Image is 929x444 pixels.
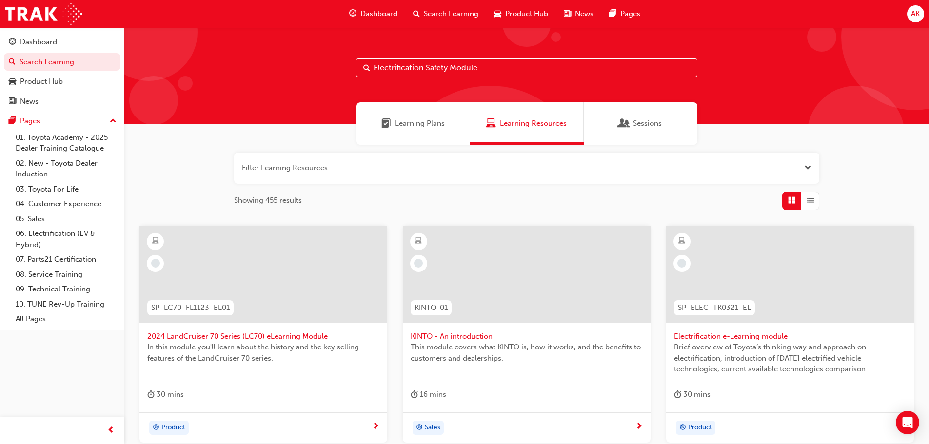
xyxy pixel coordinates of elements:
div: 30 mins [147,388,184,401]
span: Pages [620,8,640,19]
button: AK [907,5,924,22]
span: SP_ELEC_TK0321_EL [678,302,751,313]
span: learningRecordVerb_NONE-icon [414,259,423,268]
span: learningRecordVerb_NONE-icon [677,259,686,268]
div: News [20,96,39,107]
span: duration-icon [674,388,681,401]
a: 04. Customer Experience [12,196,120,212]
span: Search [363,62,370,74]
div: Open Intercom Messenger [896,411,919,434]
a: Learning ResourcesLearning Resources [470,102,584,145]
a: guage-iconDashboard [341,4,405,24]
span: Learning Resources [500,118,567,129]
span: up-icon [110,115,117,128]
span: Learning Resources [486,118,496,129]
span: SP_LC70_FL1123_EL01 [151,302,230,313]
a: 03. Toyota For Life [12,182,120,197]
div: Product Hub [20,76,63,87]
button: DashboardSearch LearningProduct HubNews [4,31,120,112]
span: learningResourceType_ELEARNING-icon [678,235,685,248]
span: Grid [788,195,795,206]
button: Pages [4,112,120,130]
a: news-iconNews [556,4,601,24]
img: Trak [5,3,82,25]
span: guage-icon [9,38,16,47]
span: Sessions [619,118,629,129]
a: 09. Technical Training [12,282,120,297]
span: target-icon [416,422,423,434]
span: next-icon [635,423,643,431]
span: car-icon [494,8,501,20]
span: News [575,8,593,19]
a: Dashboard [4,33,120,51]
span: learningRecordVerb_NONE-icon [151,259,160,268]
span: Sessions [633,118,662,129]
span: Learning Plans [395,118,445,129]
span: next-icon [372,423,379,431]
a: search-iconSearch Learning [405,4,486,24]
span: Search Learning [424,8,478,19]
span: KINTO - An introduction [411,331,643,342]
a: SessionsSessions [584,102,697,145]
a: Learning PlansLearning Plans [356,102,470,145]
a: 07. Parts21 Certification [12,252,120,267]
span: search-icon [9,58,16,67]
a: 10. TUNE Rev-Up Training [12,297,120,312]
span: Learning Plans [381,118,391,129]
a: 01. Toyota Academy - 2025 Dealer Training Catalogue [12,130,120,156]
span: car-icon [9,77,16,86]
span: news-icon [9,97,16,106]
div: Pages [20,116,40,127]
div: Dashboard [20,37,57,48]
span: Product [688,422,712,433]
span: Sales [425,422,440,433]
a: SP_ELEC_TK0321_ELElectrification e-Learning moduleBrief overview of Toyota’s thinking way and app... [666,226,914,443]
div: 16 mins [411,388,446,401]
div: 30 mins [674,388,711,401]
a: 05. Sales [12,212,120,227]
span: target-icon [679,422,686,434]
span: Dashboard [360,8,397,19]
a: SP_LC70_FL1123_EL012024 LandCruiser 70 Series (LC70) eLearning ModuleIn this module you'll learn ... [139,226,387,443]
a: pages-iconPages [601,4,648,24]
span: In this module you'll learn about the history and the key selling features of the LandCruiser 70 ... [147,342,379,364]
span: pages-icon [609,8,616,20]
span: prev-icon [107,425,115,437]
span: Product Hub [505,8,548,19]
span: learningResourceType_ELEARNING-icon [152,235,159,248]
span: KINTO-01 [415,302,448,313]
span: Showing 455 results [234,195,302,206]
span: AK [911,8,920,19]
a: 08. Service Training [12,267,120,282]
span: learningResourceType_ELEARNING-icon [415,235,422,248]
a: News [4,93,120,111]
span: This module covers what KINTO is, how it works, and the benefits to customers and dealerships. [411,342,643,364]
a: car-iconProduct Hub [486,4,556,24]
span: duration-icon [147,388,155,401]
a: All Pages [12,311,120,327]
a: Search Learning [4,53,120,71]
span: Electrification e-Learning module [674,331,906,342]
input: Search... [356,58,697,77]
a: Product Hub [4,73,120,91]
span: target-icon [153,422,159,434]
span: Product [161,422,185,433]
button: Open the filter [804,162,811,174]
a: 06. Electrification (EV & Hybrid) [12,226,120,252]
span: search-icon [413,8,420,20]
span: guage-icon [349,8,356,20]
span: Brief overview of Toyota’s thinking way and approach on electrification, introduction of [DATE] e... [674,342,906,375]
span: List [807,195,814,206]
span: news-icon [564,8,571,20]
span: 2024 LandCruiser 70 Series (LC70) eLearning Module [147,331,379,342]
span: duration-icon [411,388,418,401]
span: pages-icon [9,117,16,126]
a: 02. New - Toyota Dealer Induction [12,156,120,182]
a: KINTO-01KINTO - An introductionThis module covers what KINTO is, how it works, and the benefits t... [403,226,651,443]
